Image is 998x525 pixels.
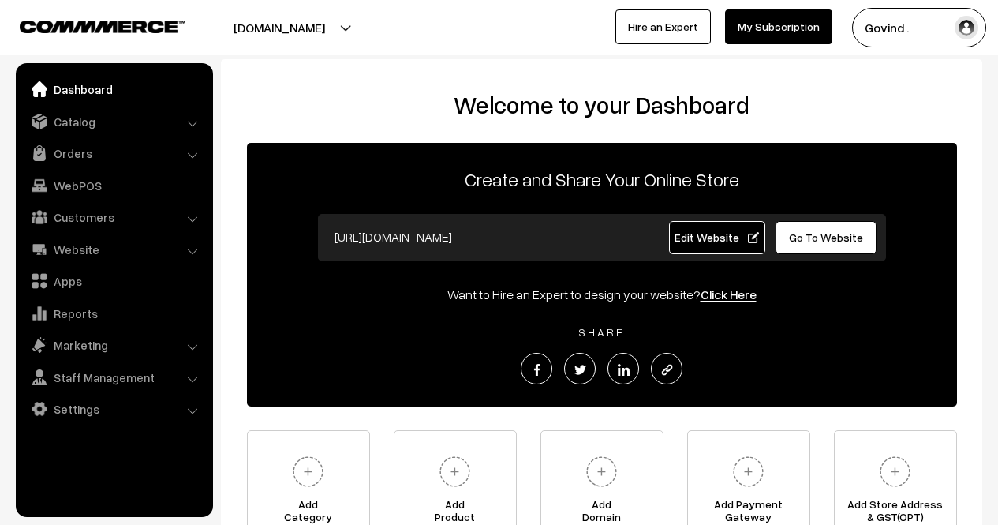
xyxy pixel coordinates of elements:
button: [DOMAIN_NAME] [178,8,380,47]
p: Create and Share Your Online Store [247,165,957,193]
img: user [955,16,978,39]
button: Govind . [852,8,986,47]
a: Go To Website [776,221,877,254]
a: WebPOS [20,171,207,200]
a: Reports [20,299,207,328]
a: Edit Website [669,221,765,254]
a: Customers [20,203,207,231]
a: Settings [20,395,207,423]
span: Edit Website [675,231,759,244]
a: Apps [20,267,207,295]
img: COMMMERCE [20,21,185,32]
img: plus.svg [873,450,917,493]
a: Orders [20,139,207,167]
a: COMMMERCE [20,16,158,35]
h2: Welcome to your Dashboard [237,91,966,119]
span: SHARE [570,325,633,339]
div: Want to Hire an Expert to design your website? [247,285,957,304]
a: Marketing [20,331,207,359]
img: plus.svg [286,450,330,493]
a: Website [20,235,207,264]
a: Catalog [20,107,207,136]
a: Click Here [701,287,757,302]
a: Staff Management [20,363,207,392]
img: plus.svg [727,450,770,493]
img: plus.svg [433,450,477,493]
img: plus.svg [580,450,623,493]
a: Hire an Expert [615,9,711,44]
span: Go To Website [789,231,863,244]
a: My Subscription [725,9,832,44]
a: Dashboard [20,75,207,103]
